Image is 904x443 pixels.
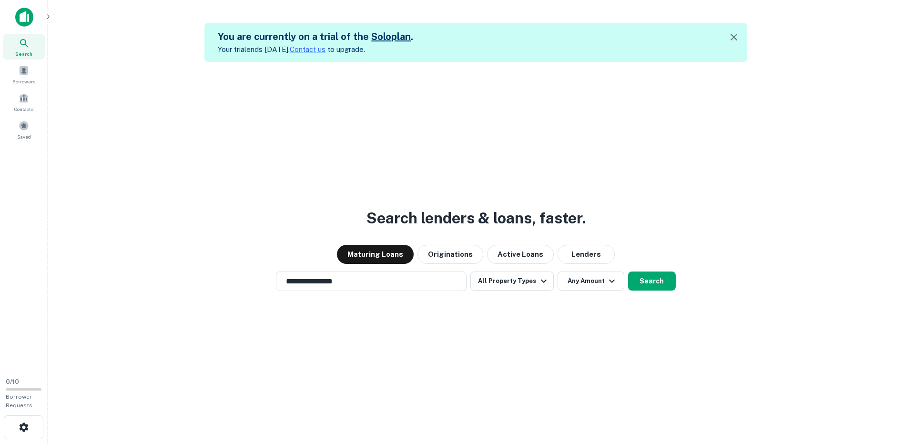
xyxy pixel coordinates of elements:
img: capitalize-icon.png [15,8,33,27]
button: Any Amount [558,272,624,291]
span: Borrowers [12,78,35,85]
p: Your trial ends [DATE]. to upgrade. [218,44,413,55]
span: 0 / 10 [6,378,19,385]
span: Borrower Requests [6,393,32,409]
button: Lenders [558,245,615,264]
a: Contacts [3,89,45,115]
h3: Search lenders & loans, faster. [366,207,586,230]
button: Active Loans [487,245,554,264]
button: Originations [417,245,483,264]
button: All Property Types [470,272,553,291]
a: Search [3,34,45,60]
a: Contact us [290,45,325,53]
span: Contacts [14,105,33,113]
a: Saved [3,117,45,142]
span: Saved [17,133,31,141]
a: Borrowers [3,61,45,87]
button: Search [628,272,676,291]
span: Search [15,50,32,58]
button: Maturing Loans [337,245,414,264]
h5: You are currently on a trial of the . [218,30,413,44]
a: Soloplan [371,31,411,42]
iframe: Chat Widget [856,336,904,382]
